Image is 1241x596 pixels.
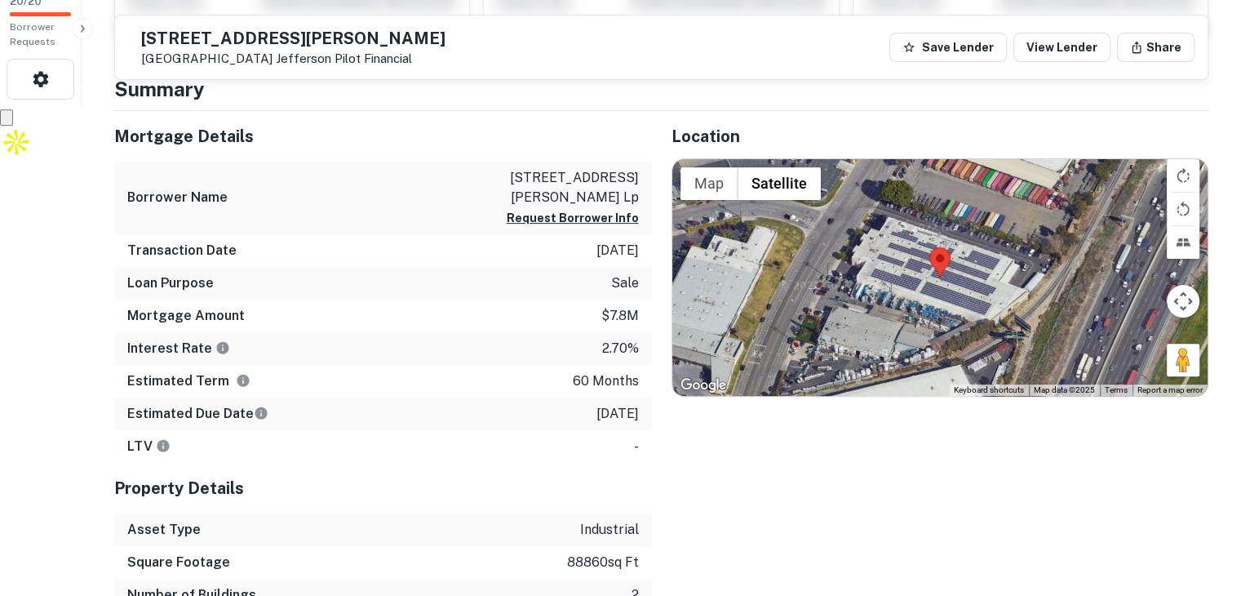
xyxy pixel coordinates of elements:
[507,208,639,228] button: Request Borrower Info
[127,437,171,456] h6: LTV
[611,274,639,293] p: sale
[127,520,201,540] h6: Asset Type
[254,406,268,420] svg: Estimate is based on a standard schedule for this type of loan.
[276,51,412,65] a: Jefferson Pilot Financial
[676,375,730,396] img: Google
[580,520,639,540] p: industrial
[114,476,652,500] h5: Property Details
[573,371,639,391] p: 60 months
[1013,33,1110,62] a: View Lender
[127,306,245,326] h6: Mortgage Amount
[601,306,639,326] p: $7.8m
[1167,226,1199,259] button: Tilt map
[1167,159,1199,192] button: Rotate map clockwise
[1117,33,1194,62] button: Share
[889,33,1007,62] button: Save Lender
[215,340,230,355] svg: The interest rates displayed on the website are for informational purposes only and may be report...
[127,371,250,391] h6: Estimated Term
[236,373,250,388] svg: Term is based on a standard schedule for this type of loan.
[1137,385,1203,394] a: Report a map error
[10,21,55,47] span: Borrower Requests
[602,339,639,358] p: 2.70%
[596,404,639,424] p: [DATE]
[141,51,445,66] p: [GEOGRAPHIC_DATA]
[141,30,445,47] h5: [STREET_ADDRESS][PERSON_NAME]
[1034,385,1095,394] span: Map data ©2025
[680,167,738,200] button: Show street map
[127,274,214,293] h6: Loan Purpose
[1167,285,1199,318] button: Map camera controls
[738,167,821,200] button: Show satellite imagery
[954,385,1024,396] button: Keyboard shortcuts
[567,553,639,572] p: 88860 sq ft
[127,188,228,207] h6: Borrower Name
[676,375,730,396] a: Open this area in Google Maps (opens a new window)
[492,168,639,207] p: [STREET_ADDRESS][PERSON_NAME] lp
[1159,465,1241,544] iframe: Chat Widget
[127,241,237,260] h6: Transaction Date
[156,438,171,453] svg: LTVs displayed on the website are for informational purposes only and may be reported incorrectly...
[127,553,230,572] h6: Square Footage
[127,339,230,358] h6: Interest Rate
[1167,344,1199,376] button: Drag Pegman onto the map to open Street View
[634,437,639,456] p: -
[114,74,1208,104] h4: Summary
[1105,385,1128,394] a: Terms (opens in new tab)
[596,241,639,260] p: [DATE]
[127,404,268,424] h6: Estimated Due Date
[1167,193,1199,225] button: Rotate map counterclockwise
